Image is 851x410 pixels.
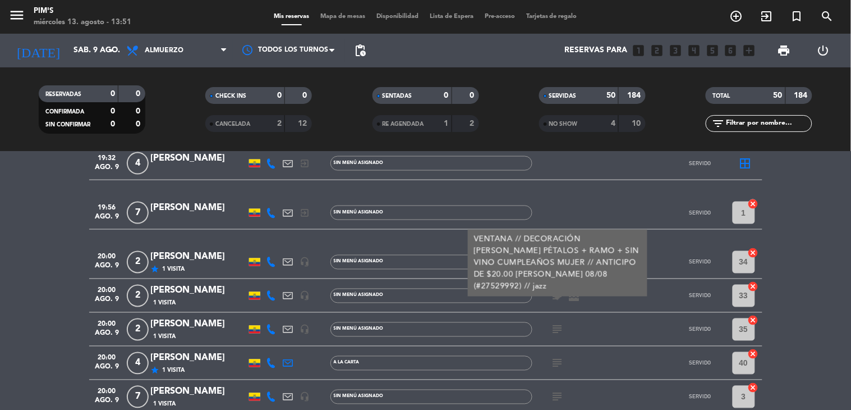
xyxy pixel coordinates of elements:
span: Disponibilidad [371,13,424,20]
span: 20:00 [93,317,121,330]
span: Sin menú asignado [334,210,384,215]
span: 7 [127,202,149,224]
i: [DATE] [8,38,68,63]
div: Pim's [34,6,131,17]
strong: 12 [298,120,310,127]
strong: 0 [111,120,115,128]
span: 4 [127,352,149,375]
i: headset_mic [300,392,310,402]
span: NO SHOW [549,121,578,127]
i: looks_5 [705,43,720,58]
span: SERVIDO [689,394,711,400]
i: looks_3 [668,43,683,58]
i: looks_two [650,43,664,58]
button: SERVIDO [673,318,729,341]
strong: 10 [632,120,643,127]
button: SERVIDO [673,386,729,408]
div: miércoles 13. agosto - 13:51 [34,17,131,28]
strong: 0 [303,92,310,99]
i: cancel [748,349,759,360]
button: menu [8,7,25,28]
div: [PERSON_NAME] [151,201,246,215]
strong: 0 [111,107,115,115]
span: ago. 9 [93,163,121,176]
div: [PERSON_NAME] [151,317,246,332]
span: 1 Visita [163,366,185,375]
strong: 1 [444,120,449,127]
strong: 184 [794,92,810,99]
i: filter_list [711,117,725,130]
i: menu [8,7,25,24]
span: Mapa de mesas [315,13,371,20]
strong: 4 [611,120,615,127]
i: cancel [748,248,759,259]
span: Almuerzo [145,47,183,54]
strong: 184 [627,92,643,99]
button: SERVIDO [673,251,729,274]
span: SERVIDAS [549,93,577,99]
span: 19:56 [93,200,121,213]
i: cancel [748,382,759,394]
span: SERVIDO [689,326,711,332]
i: search [821,10,834,23]
button: SERVIDO [673,285,729,307]
span: ago. 9 [93,213,121,226]
span: Lista de Espera [424,13,479,20]
span: Pre-acceso [479,13,521,20]
i: star [151,366,160,375]
span: 2 [127,285,149,307]
div: [PERSON_NAME] [151,151,246,166]
div: [PERSON_NAME] [151,250,246,265]
i: headset_mic [300,257,310,267]
div: VENTANA // DECORACIÓN [PERSON_NAME] PÉTALOS + RAMO + SIN VINO CUMPLEAÑOS MUJER // ANTICIPO DE $20... [473,234,641,293]
i: cancel [748,198,759,209]
span: RESERVADAS [45,92,81,97]
i: looks_one [631,43,646,58]
div: [PERSON_NAME] [151,284,246,298]
span: ago. 9 [93,262,121,275]
div: [PERSON_NAME] [151,351,246,366]
span: SERVIDO [689,209,711,216]
span: SERVIDO [689,160,711,166]
span: Mis reservas [268,13,315,20]
strong: 50 [606,92,615,99]
strong: 50 [774,92,783,99]
strong: 0 [470,92,476,99]
span: Sin menú asignado [334,161,384,165]
span: SENTADAS [383,93,412,99]
span: 1 Visita [163,265,185,274]
i: arrow_drop_down [104,44,118,57]
button: SERVIDO [673,352,729,375]
span: CANCELADA [215,121,250,127]
span: SERVIDO [689,259,711,265]
span: ago. 9 [93,296,121,309]
i: add_box [742,43,757,58]
strong: 2 [277,120,282,127]
strong: 0 [136,107,142,115]
span: RE AGENDADA [383,121,424,127]
i: star [151,265,160,274]
span: CHECK INS [215,93,246,99]
span: ago. 9 [93,330,121,343]
span: print [778,44,791,57]
span: 1 Visita [154,332,176,341]
span: 20:00 [93,350,121,363]
i: add_circle_outline [730,10,743,23]
i: looks_6 [724,43,738,58]
span: A la Carta [334,361,360,365]
strong: 0 [136,120,142,128]
i: subject [551,357,564,370]
i: exit_to_app [760,10,774,23]
span: CONFIRMADA [45,109,84,115]
span: 7 [127,386,149,408]
i: looks_4 [687,43,701,58]
i: exit_to_app [300,158,310,168]
span: 20:00 [93,384,121,397]
span: Sin menú asignado [334,259,384,264]
div: [PERSON_NAME] [151,385,246,399]
i: exit_to_app [300,208,310,218]
span: TOTAL [712,93,730,99]
div: LOG OUT [804,34,843,67]
span: Sin menú asignado [334,394,384,399]
input: Filtrar por nombre... [725,117,812,130]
